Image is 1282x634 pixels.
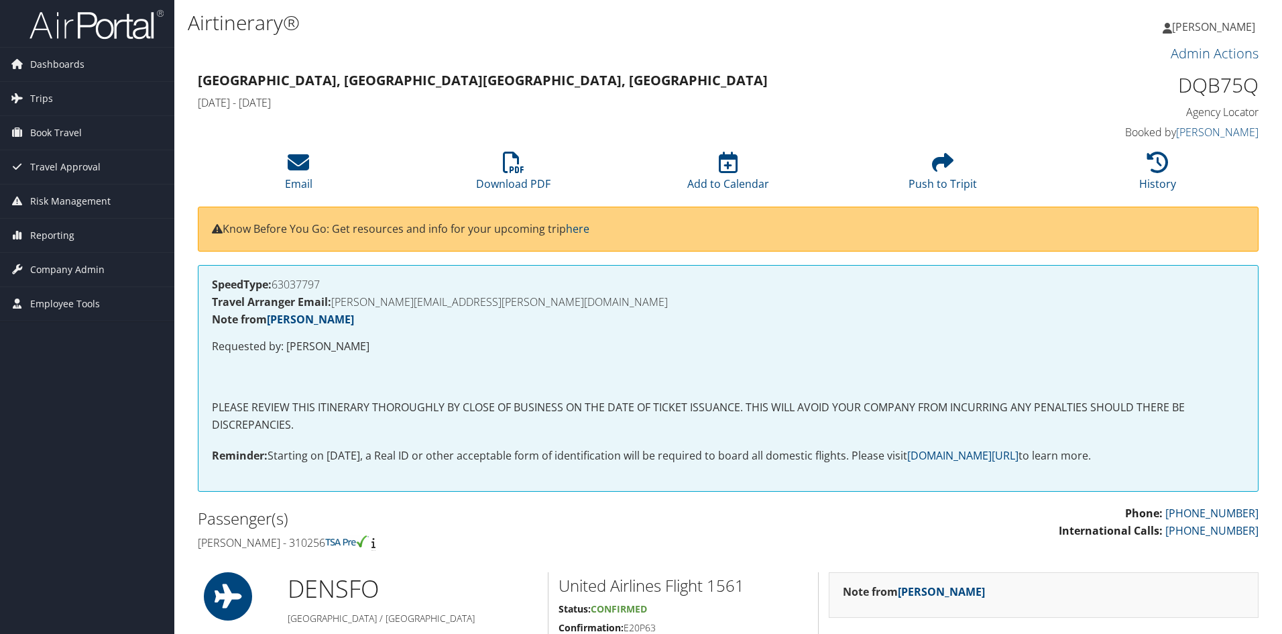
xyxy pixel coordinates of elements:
[212,279,1244,290] h4: 63037797
[30,150,101,184] span: Travel Approval
[591,602,647,615] span: Confirmed
[1165,506,1259,521] a: [PHONE_NUMBER]
[687,159,769,191] a: Add to Calendar
[30,116,82,150] span: Book Travel
[909,159,977,191] a: Push to Tripit
[843,584,985,599] strong: Note from
[212,447,1244,465] p: Starting on [DATE], a Real ID or other acceptable form of identification will be required to boar...
[1008,71,1259,99] h1: DQB75Q
[30,219,74,252] span: Reporting
[288,612,538,625] h5: [GEOGRAPHIC_DATA] / [GEOGRAPHIC_DATA]
[1125,506,1163,521] strong: Phone:
[212,297,1244,307] h4: [PERSON_NAME][EMAIL_ADDRESS][PERSON_NAME][DOMAIN_NAME]
[267,312,354,327] a: [PERSON_NAME]
[212,338,1244,356] p: Requested by: [PERSON_NAME]
[1172,19,1255,34] span: [PERSON_NAME]
[1163,7,1269,47] a: [PERSON_NAME]
[30,9,164,40] img: airportal-logo.png
[1165,523,1259,538] a: [PHONE_NUMBER]
[198,71,768,89] strong: [GEOGRAPHIC_DATA], [GEOGRAPHIC_DATA] [GEOGRAPHIC_DATA], [GEOGRAPHIC_DATA]
[1008,105,1259,119] h4: Agency Locator
[325,535,369,547] img: tsa-precheck.png
[30,253,105,286] span: Company Admin
[212,295,331,309] strong: Travel Arranger Email:
[212,221,1244,238] p: Know Before You Go: Get resources and info for your upcoming trip
[198,507,718,530] h2: Passenger(s)
[898,584,985,599] a: [PERSON_NAME]
[212,277,272,292] strong: SpeedType:
[288,572,538,606] h1: DEN SFO
[212,312,354,327] strong: Note from
[907,448,1018,463] a: [DOMAIN_NAME][URL]
[30,287,100,321] span: Employee Tools
[1171,44,1259,62] a: Admin Actions
[188,9,909,37] h1: Airtinerary®
[198,535,718,550] h4: [PERSON_NAME] - 310256
[1008,125,1259,140] h4: Booked by
[559,621,624,634] strong: Confirmation:
[30,48,84,81] span: Dashboards
[212,399,1244,433] p: PLEASE REVIEW THIS ITINERARY THOROUGHLY BY CLOSE OF BUSINESS ON THE DATE OF TICKET ISSUANCE. THIS...
[566,221,589,236] a: here
[285,159,312,191] a: Email
[1139,159,1176,191] a: History
[1059,523,1163,538] strong: International Calls:
[476,159,550,191] a: Download PDF
[212,448,268,463] strong: Reminder:
[559,602,591,615] strong: Status:
[1176,125,1259,140] a: [PERSON_NAME]
[559,574,808,597] h2: United Airlines Flight 1561
[198,95,988,110] h4: [DATE] - [DATE]
[30,82,53,115] span: Trips
[30,184,111,218] span: Risk Management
